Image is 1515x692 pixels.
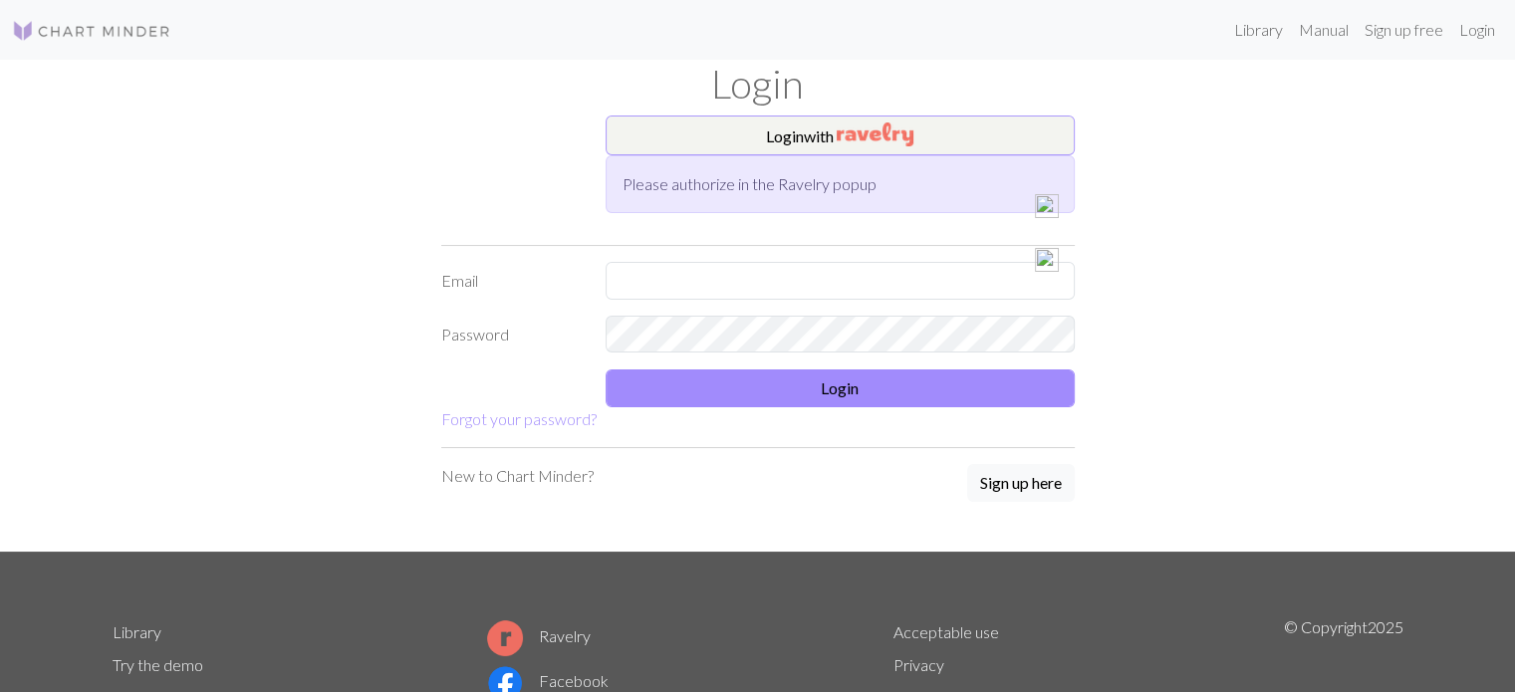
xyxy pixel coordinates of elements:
img: npw-badge-icon-locked.svg [1035,248,1059,272]
p: New to Chart Minder? [441,464,594,488]
a: Login [1451,10,1503,50]
a: Facebook [487,671,609,690]
a: Manual [1291,10,1357,50]
button: Sign up here [967,464,1075,502]
img: Ravelry [837,122,913,146]
a: Ravelry [487,626,591,645]
a: Privacy [893,655,944,674]
img: Logo [12,19,171,43]
label: Password [429,316,594,353]
a: Sign up free [1357,10,1451,50]
img: npw-badge-icon-locked.svg [1035,194,1059,218]
a: Library [113,622,161,641]
button: Login [606,369,1075,407]
a: Forgot your password? [441,409,597,428]
button: Loginwith [606,115,1075,155]
a: Try the demo [113,655,203,674]
a: Acceptable use [893,622,999,641]
label: Email [429,262,594,300]
h1: Login [101,60,1415,108]
img: Ravelry logo [487,620,523,656]
a: Sign up here [967,464,1075,504]
div: Please authorize in the Ravelry popup [606,155,1075,213]
a: Library [1226,10,1291,50]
